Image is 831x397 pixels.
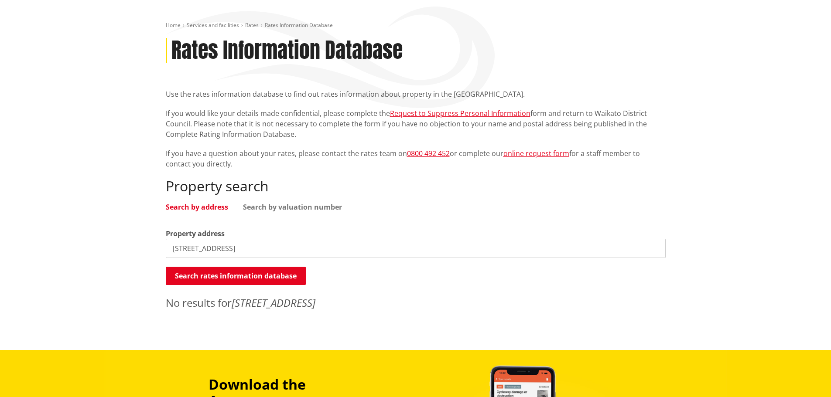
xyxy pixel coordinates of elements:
[265,21,333,29] span: Rates Information Database
[166,239,666,258] input: e.g. Duke Street NGARUAWAHIA
[390,109,530,118] a: Request to Suppress Personal Information
[166,178,666,194] h2: Property search
[232,295,315,310] em: [STREET_ADDRESS]
[503,149,569,158] a: online request form
[187,21,239,29] a: Services and facilities
[791,360,822,392] iframe: Messenger Launcher
[166,148,666,169] p: If you have a question about your rates, please contact the rates team on or complete our for a s...
[171,38,403,63] h1: Rates Information Database
[166,21,181,29] a: Home
[243,204,342,210] a: Search by valuation number
[166,295,666,311] p: No results for
[166,108,666,139] p: If you would like your details made confidential, please complete the form and return to Waikato ...
[166,204,228,210] a: Search by address
[407,149,450,158] a: 0800 492 452
[166,22,666,29] nav: breadcrumb
[166,89,666,99] p: Use the rates information database to find out rates information about property in the [GEOGRAPHI...
[245,21,259,29] a: Rates
[166,267,306,285] button: Search rates information database
[166,228,225,239] label: Property address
